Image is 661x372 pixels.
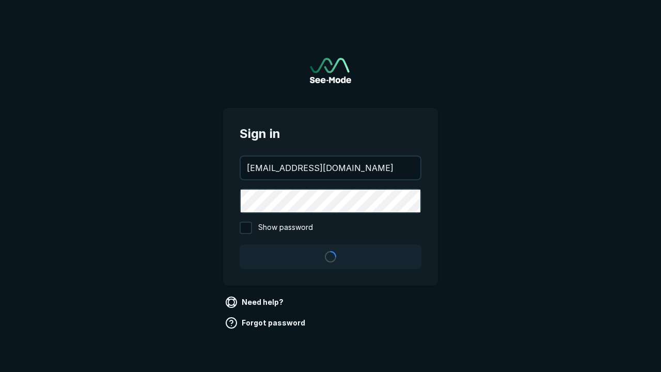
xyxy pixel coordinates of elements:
span: Sign in [240,125,421,143]
span: Show password [258,222,313,234]
a: Need help? [223,294,288,311]
img: See-Mode Logo [310,58,351,83]
a: Forgot password [223,315,309,331]
a: Go to sign in [310,58,351,83]
input: your@email.com [241,157,420,179]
